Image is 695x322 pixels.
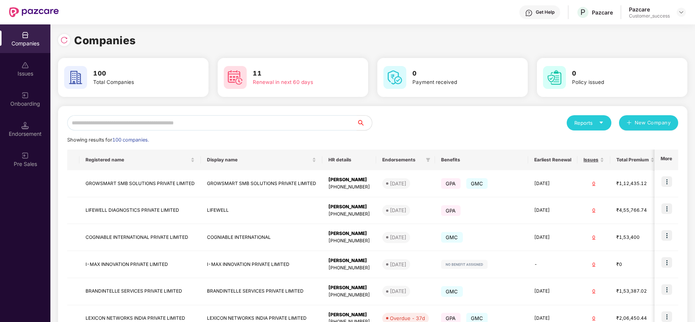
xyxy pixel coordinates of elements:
[528,150,577,170] th: Earliest Renewal
[426,158,430,162] span: filter
[592,9,613,16] div: Pazcare
[356,120,372,126] span: search
[661,311,672,322] img: icon
[583,288,604,295] div: 0
[322,150,376,170] th: HR details
[424,155,432,164] span: filter
[466,178,488,189] span: GMC
[583,315,604,322] div: 0
[383,66,406,89] img: svg+xml;base64,PHN2ZyB4bWxucz0iaHR0cDovL3d3dy53My5vcmcvMjAwMC9zdmciIHdpZHRoPSI2MCIgaGVpZ2h0PSI2MC...
[328,203,370,211] div: [PERSON_NAME]
[21,31,29,39] img: svg+xml;base64,PHN2ZyBpZD0iQ29tcGFuaWVzIiB4bWxucz0iaHR0cDovL3d3dy53My5vcmcvMjAwMC9zdmciIHdpZHRoPS...
[201,170,322,197] td: GROWSMART SMB SOLUTIONS PRIVATE LIMITED
[635,119,671,127] span: New Company
[616,157,649,163] span: Total Premium
[390,261,406,268] div: [DATE]
[619,115,678,130] button: plusNew Company
[543,66,566,89] img: svg+xml;base64,PHN2ZyB4bWxucz0iaHR0cDovL3d3dy53My5vcmcvMjAwMC9zdmciIHdpZHRoPSI2MCIgaGVpZ2h0PSI2MC...
[572,78,662,86] div: Policy issued
[412,78,503,86] div: Payment received
[435,150,528,170] th: Benefits
[583,180,604,187] div: 0
[328,264,370,272] div: [PHONE_NUMBER]
[661,230,672,241] img: icon
[441,232,463,243] span: GMC
[93,69,183,79] h3: 100
[253,69,343,79] h3: 11
[574,119,604,127] div: Reports
[67,137,149,143] span: Showing results for
[525,9,533,17] img: svg+xml;base64,PHN2ZyBpZD0iSGVscC0zMngzMiIgeG1sbnM9Imh0dHA6Ly93d3cudzMub3JnLzIwMDAvc3ZnIiB3aWR0aD...
[441,178,461,189] span: GPA
[201,278,322,305] td: BRANDINTELLE SERVICES PRIVATE LIMITED
[253,78,343,86] div: Renewal in next 60 days
[610,150,661,170] th: Total Premium
[528,251,577,278] td: -
[21,152,29,159] img: svg+xml;base64,PHN2ZyB3aWR0aD0iMjAiIGhlaWdodD0iMjAiIHZpZXdCb3g9IjAgMCAyMCAyMCIgZmlsbD0ibm9uZSIgeG...
[79,150,201,170] th: Registered name
[629,13,670,19] div: Customer_success
[79,278,201,305] td: BRANDINTELLE SERVICES PRIVATE LIMITED
[627,120,632,126] span: plus
[207,157,310,163] span: Display name
[201,251,322,278] td: I-MAX INNOVATION PRIVATE LIMITED
[390,233,406,241] div: [DATE]
[390,206,406,214] div: [DATE]
[583,234,604,241] div: 0
[79,251,201,278] td: I-MAX INNOVATION PRIVATE LIMITED
[328,230,370,237] div: [PERSON_NAME]
[328,184,370,191] div: [PHONE_NUMBER]
[616,207,655,214] div: ₹4,55,766.74
[577,150,610,170] th: Issues
[655,150,678,170] th: More
[661,203,672,214] img: icon
[528,278,577,305] td: [DATE]
[661,257,672,268] img: icon
[441,286,463,297] span: GMC
[79,224,201,251] td: COGNIABLE INTERNATIONAL PRIVATE LIMITED
[21,92,29,99] img: svg+xml;base64,PHN2ZyB3aWR0aD0iMjAiIGhlaWdodD0iMjAiIHZpZXdCb3g9IjAgMCAyMCAyMCIgZmlsbD0ibm9uZSIgeG...
[86,157,189,163] span: Registered name
[328,311,370,319] div: [PERSON_NAME]
[390,287,406,295] div: [DATE]
[74,32,136,49] h1: Companies
[528,197,577,224] td: [DATE]
[93,78,183,86] div: Total Companies
[441,205,461,216] span: GPA
[441,260,488,269] img: svg+xml;base64,PHN2ZyB4bWxucz0iaHR0cDovL3d3dy53My5vcmcvMjAwMC9zdmciIHdpZHRoPSIxMjIiIGhlaWdodD0iMj...
[629,6,670,13] div: Pazcare
[79,170,201,197] td: GROWSMART SMB SOLUTIONS PRIVATE LIMITED
[572,69,662,79] h3: 0
[661,176,672,187] img: icon
[661,284,672,295] img: icon
[528,170,577,197] td: [DATE]
[583,157,598,163] span: Issues
[583,261,604,268] div: 0
[328,291,370,299] div: [PHONE_NUMBER]
[201,197,322,224] td: LIFEWELL
[382,157,423,163] span: Endorsements
[536,9,554,15] div: Get Help
[79,197,201,224] td: LIFEWELL DIAGNOSTICS PRIVATE LIMITED
[599,120,604,125] span: caret-down
[9,7,59,17] img: New Pazcare Logo
[616,261,655,268] div: ₹0
[21,122,29,129] img: svg+xml;base64,PHN2ZyB3aWR0aD0iMTQuNSIgaGVpZ2h0PSIxNC41IiB2aWV3Qm94PSIwIDAgMTYgMTYiIGZpbGw9Im5vbm...
[60,36,68,44] img: svg+xml;base64,PHN2ZyBpZD0iUmVsb2FkLTMyeDMyIiB4bWxucz0iaHR0cDovL3d3dy53My5vcmcvMjAwMC9zdmciIHdpZH...
[616,234,655,241] div: ₹1,53,400
[390,314,425,322] div: Overdue - 37d
[412,69,503,79] h3: 0
[224,66,247,89] img: svg+xml;base64,PHN2ZyB4bWxucz0iaHR0cDovL3d3dy53My5vcmcvMjAwMC9zdmciIHdpZHRoPSI2MCIgaGVpZ2h0PSI2MC...
[356,115,372,130] button: search
[328,284,370,291] div: [PERSON_NAME]
[528,224,577,251] td: [DATE]
[390,180,406,187] div: [DATE]
[616,180,655,187] div: ₹1,12,435.12
[583,207,604,214] div: 0
[328,211,370,218] div: [PHONE_NUMBER]
[112,137,149,143] span: 100 companies.
[64,66,87,89] img: svg+xml;base64,PHN2ZyB4bWxucz0iaHR0cDovL3d3dy53My5vcmcvMjAwMC9zdmciIHdpZHRoPSI2MCIgaGVpZ2h0PSI2MC...
[328,257,370,264] div: [PERSON_NAME]
[21,61,29,69] img: svg+xml;base64,PHN2ZyBpZD0iSXNzdWVzX2Rpc2FibGVkIiB4bWxucz0iaHR0cDovL3d3dy53My5vcmcvMjAwMC9zdmciIH...
[328,176,370,184] div: [PERSON_NAME]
